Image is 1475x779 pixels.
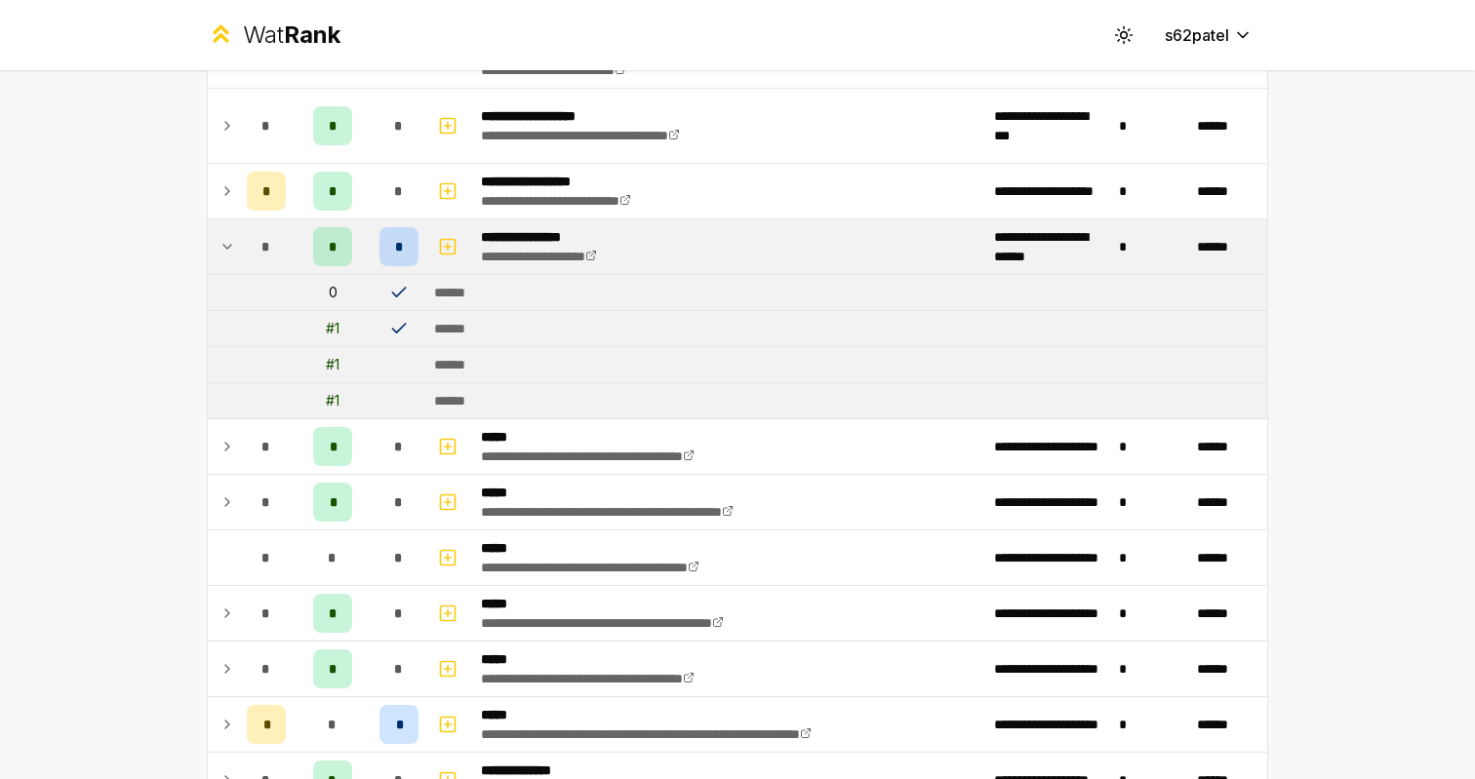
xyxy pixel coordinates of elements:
span: s62patel [1165,23,1229,47]
button: s62patel [1149,18,1268,53]
div: # 1 [326,391,339,410]
span: Rank [284,20,340,49]
td: 0 [294,275,372,310]
div: # 1 [326,319,339,338]
a: WatRank [207,19,340,51]
div: Wat [243,19,340,51]
div: # 1 [326,355,339,374]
